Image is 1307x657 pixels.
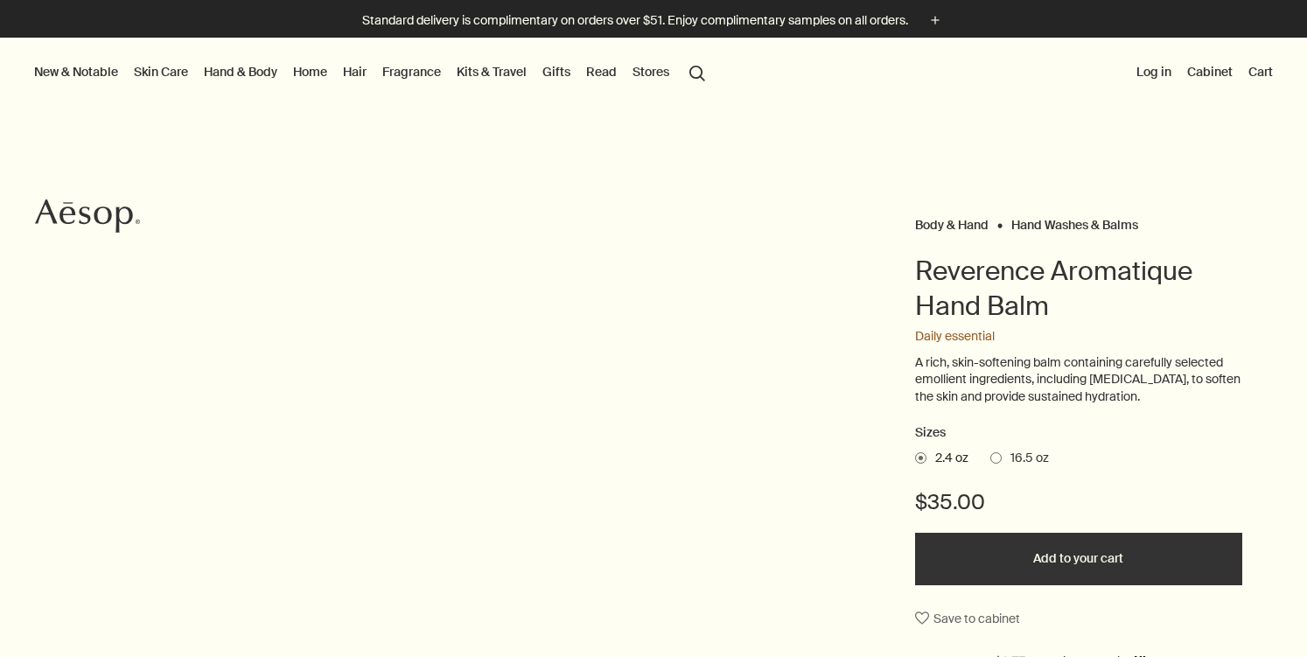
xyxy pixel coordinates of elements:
[436,544,871,584] div: Reverence Aromatique Hand Balm
[379,60,444,83] a: Fragrance
[1011,217,1138,225] a: Hand Washes & Balms
[915,423,1242,444] h2: Sizes
[583,60,620,83] a: Read
[629,60,673,83] button: Stores
[362,11,908,30] p: Standard delivery is complimentary on orders over $51. Enjoy complimentary samples on all orders.
[539,60,574,83] a: Gifts
[1133,38,1276,108] nav: supplementary
[593,546,632,584] button: previous slide
[915,603,1020,634] button: Save to cabinet
[31,60,122,83] button: New & Notable
[527,616,781,631] span: Tubes are made from 100% recycled aluminium.
[130,60,192,83] a: Skin Care
[926,450,968,467] span: 2.4 oz
[339,60,370,83] a: Hair
[290,60,331,83] a: Home
[675,546,714,584] button: next slide
[1245,60,1276,83] button: Cart
[1133,60,1175,83] button: Log in
[681,55,713,88] button: Open search
[1002,450,1049,467] span: 16.5 oz
[31,38,713,108] nav: primary
[453,60,530,83] a: Kits & Travel
[31,194,144,242] a: Aesop
[362,10,945,31] button: Standard delivery is complimentary on orders over $51. Enjoy complimentary samples on all orders.
[35,199,140,234] svg: Aesop
[915,217,989,225] a: Body & Hand
[915,488,985,516] span: $35.00
[200,60,281,83] a: Hand & Body
[915,533,1242,585] button: Add to your cart - $35.00
[915,354,1242,406] p: A rich, skin-softening balm containing carefully selected emollient ingredients, including [MEDIC...
[1184,60,1236,83] a: Cabinet
[915,254,1242,324] h1: Reverence Aromatique Hand Balm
